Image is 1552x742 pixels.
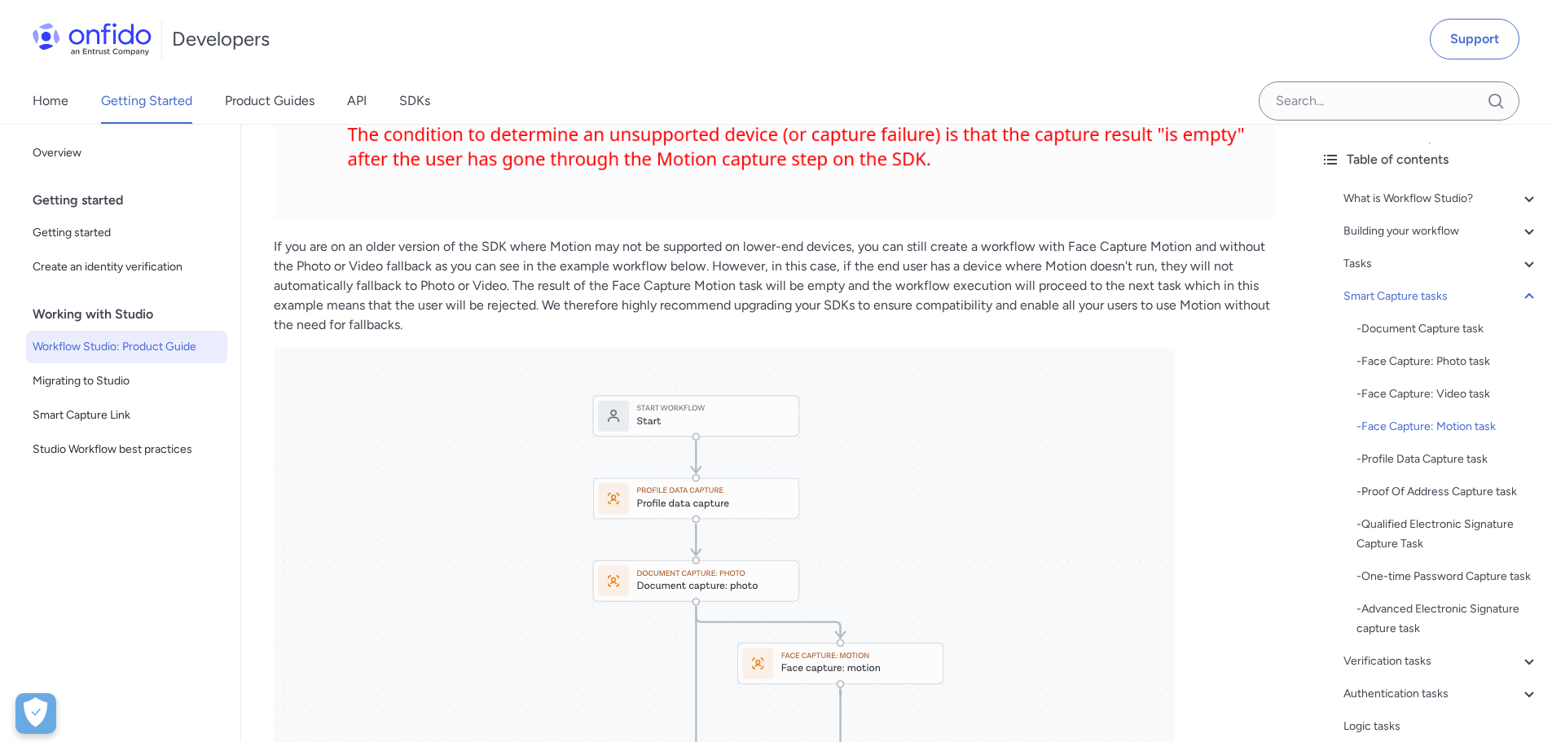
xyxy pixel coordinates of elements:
[33,184,234,217] div: Getting started
[33,406,221,425] span: Smart Capture Link
[1343,684,1539,704] a: Authentication tasks
[274,237,1275,335] p: If you are on an older version of the SDK where Motion may not be supported on lower-end devices,...
[1356,567,1539,586] div: - One-time Password Capture task
[1259,81,1519,121] input: Onfido search input field
[1356,482,1539,502] div: - Proof Of Address Capture task
[15,693,56,734] button: Open Preferences
[1356,450,1539,469] div: - Profile Data Capture task
[33,78,68,124] a: Home
[1356,567,1539,586] a: -One-time Password Capture task
[33,143,221,163] span: Overview
[33,440,221,459] span: Studio Workflow best practices
[225,78,314,124] a: Product Guides
[1356,599,1539,639] a: -Advanced Electronic Signature capture task
[33,337,221,357] span: Workflow Studio: Product Guide
[1343,287,1539,306] a: Smart Capture tasks
[26,137,227,169] a: Overview
[399,78,430,124] a: SDKs
[1356,319,1539,339] div: - Document Capture task
[26,365,227,397] a: Migrating to Studio
[1356,352,1539,371] a: -Face Capture: Photo task
[1343,254,1539,274] a: Tasks
[1356,599,1539,639] div: - Advanced Electronic Signature capture task
[1356,384,1539,404] a: -Face Capture: Video task
[33,23,152,55] img: Onfido Logo
[347,78,367,124] a: API
[33,371,221,391] span: Migrating to Studio
[26,331,227,363] a: Workflow Studio: Product Guide
[26,251,227,283] a: Create an identity verification
[1343,652,1539,671] a: Verification tasks
[33,257,221,277] span: Create an identity verification
[1343,189,1539,209] a: What is Workflow Studio?
[1356,417,1539,437] div: - Face Capture: Motion task
[1356,384,1539,404] div: - Face Capture: Video task
[1356,515,1539,554] div: - Qualified Electronic Signature Capture Task
[26,433,227,466] a: Studio Workflow best practices
[172,26,270,52] h1: Developers
[33,223,221,243] span: Getting started
[1343,222,1539,241] a: Building your workflow
[101,78,192,124] a: Getting Started
[1356,482,1539,502] a: -Proof Of Address Capture task
[1430,19,1519,59] a: Support
[1356,352,1539,371] div: - Face Capture: Photo task
[1356,417,1539,437] a: -Face Capture: Motion task
[26,399,227,432] a: Smart Capture Link
[1343,717,1539,736] a: Logic tasks
[15,693,56,734] div: Cookie Preferences
[1356,450,1539,469] a: -Profile Data Capture task
[1321,150,1539,169] div: Table of contents
[26,217,227,249] a: Getting started
[1356,515,1539,554] a: -Qualified Electronic Signature Capture Task
[1356,319,1539,339] a: -Document Capture task
[33,298,234,331] div: Working with Studio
